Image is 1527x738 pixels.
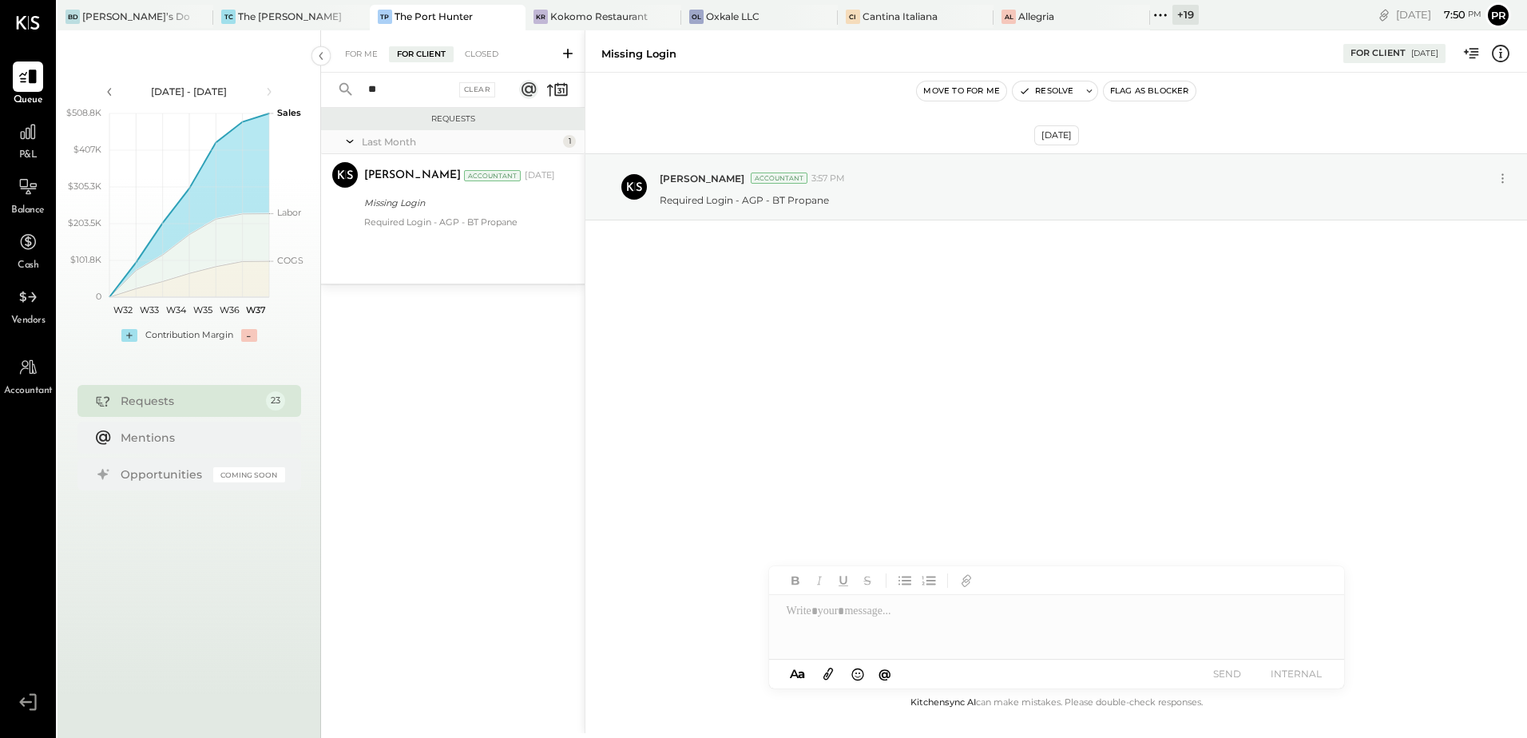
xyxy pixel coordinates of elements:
[68,217,101,228] text: $203.5K
[121,329,137,342] div: +
[213,467,285,482] div: Coming Soon
[798,666,805,681] span: a
[18,259,38,273] span: Cash
[329,113,577,125] div: Requests
[1376,6,1392,23] div: copy link
[1172,5,1199,25] div: + 19
[1013,81,1080,101] button: Resolve
[121,430,277,446] div: Mentions
[1001,10,1016,24] div: Al
[689,10,704,24] div: OL
[1351,47,1406,60] div: For Client
[601,46,676,61] div: Missing Login
[395,10,473,23] div: The Port Hunter
[1,172,55,218] a: Balance
[113,304,132,315] text: W32
[11,314,46,328] span: Vendors
[533,10,548,24] div: KR
[879,666,891,681] span: @
[809,570,830,591] button: Italic
[1,227,55,273] a: Cash
[874,664,896,684] button: @
[68,181,101,192] text: $305.3K
[19,149,38,163] span: P&L
[11,204,45,218] span: Balance
[660,193,829,207] p: Required Login - AGP - BT Propane
[846,10,860,24] div: CI
[459,82,496,97] div: Clear
[863,10,938,23] div: Cantina Italiana
[660,172,744,185] span: [PERSON_NAME]
[277,207,301,218] text: Labor
[1,61,55,108] a: Queue
[362,135,559,149] div: Last Month
[96,291,101,302] text: 0
[70,254,101,265] text: $101.8K
[1104,81,1196,101] button: Flag as Blocker
[238,10,342,23] div: The [PERSON_NAME]
[833,570,854,591] button: Underline
[145,329,233,342] div: Contribution Margin
[364,216,555,228] div: Required Login - AGP - BT Propane
[121,393,258,409] div: Requests
[121,85,257,98] div: [DATE] - [DATE]
[956,570,977,591] button: Add URL
[1034,125,1079,145] div: [DATE]
[165,304,186,315] text: W34
[1,352,55,399] a: Accountant
[389,46,454,62] div: For Client
[277,255,303,266] text: COGS
[706,10,760,23] div: Oxkale LLC
[525,169,555,182] div: [DATE]
[277,107,301,118] text: Sales
[73,144,101,155] text: $407K
[464,170,521,181] div: Accountant
[364,168,461,184] div: [PERSON_NAME]
[4,384,53,399] span: Accountant
[1,282,55,328] a: Vendors
[221,10,236,24] div: TC
[241,329,257,342] div: -
[857,570,878,591] button: Strikethrough
[1411,48,1438,59] div: [DATE]
[266,391,285,411] div: 23
[219,304,239,315] text: W36
[785,570,806,591] button: Bold
[66,107,101,118] text: $508.8K
[563,135,576,148] div: 1
[121,466,205,482] div: Opportunities
[457,46,506,62] div: Closed
[1396,7,1481,22] div: [DATE]
[1018,10,1054,23] div: Allegria
[1264,663,1328,684] button: INTERNAL
[192,304,212,315] text: W35
[785,665,811,683] button: Aa
[550,10,648,23] div: Kokomo Restaurant
[751,173,807,184] div: Accountant
[917,81,1006,101] button: Move to for me
[14,93,43,108] span: Queue
[1196,663,1259,684] button: SEND
[140,304,159,315] text: W33
[1,117,55,163] a: P&L
[1485,2,1511,28] button: Pr
[811,173,845,185] span: 3:57 PM
[65,10,80,24] div: BD
[918,570,939,591] button: Ordered List
[82,10,189,23] div: [PERSON_NAME]’s Donuts
[378,10,392,24] div: TP
[245,304,265,315] text: W37
[364,195,550,211] div: Missing Login
[894,570,915,591] button: Unordered List
[337,46,386,62] div: For Me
